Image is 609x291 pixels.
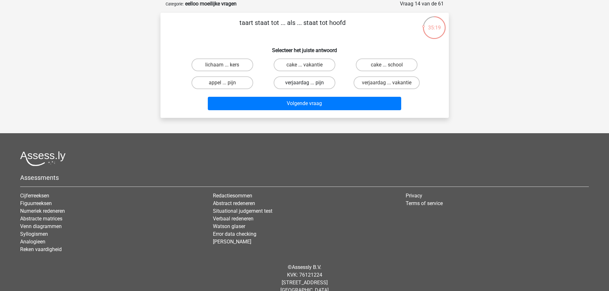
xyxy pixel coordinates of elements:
button: Volgende vraag [208,97,401,110]
a: Abstract redeneren [213,200,255,206]
a: Syllogismen [20,231,48,237]
a: Verbaal redeneren [213,216,254,222]
a: Privacy [406,193,422,199]
a: Numeriek redeneren [20,208,65,214]
a: Assessly B.V. [292,264,321,270]
a: Cijferreeksen [20,193,49,199]
label: cake ... vakantie [274,58,335,71]
img: Assessly logo [20,151,66,166]
h5: Assessments [20,174,589,181]
h6: Selecteer het juiste antwoord [171,42,439,53]
div: 35:19 [422,16,446,32]
a: [PERSON_NAME] [213,239,251,245]
a: Watson glaser [213,223,245,229]
label: cake ... school [356,58,418,71]
a: Figuurreeksen [20,200,52,206]
a: Reken vaardigheid [20,246,62,252]
small: Categorie: [166,2,184,6]
label: verjaardag ... pijn [274,76,335,89]
label: lichaam ... kers [191,58,253,71]
a: Situational judgement test [213,208,272,214]
a: Redactiesommen [213,193,252,199]
label: verjaardag ... vakantie [354,76,420,89]
strong: eelloo moeilijke vragen [185,1,237,7]
a: Analogieen [20,239,45,245]
p: taart staat tot ... als ... staat tot hoofd [171,18,415,37]
label: appel ... pijn [191,76,253,89]
a: Abstracte matrices [20,216,62,222]
a: Terms of service [406,200,443,206]
a: Error data checking [213,231,256,237]
a: Venn diagrammen [20,223,62,229]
